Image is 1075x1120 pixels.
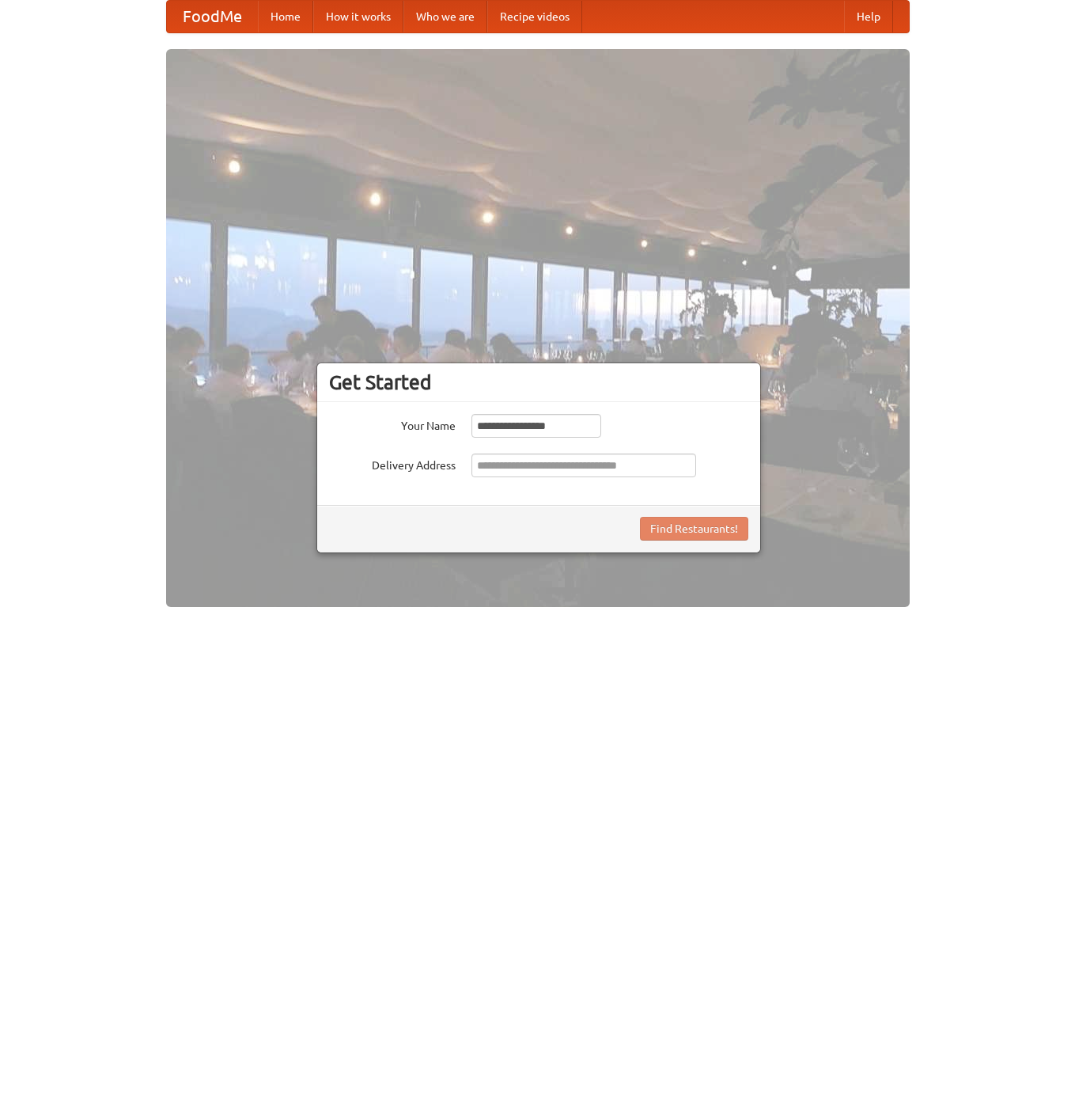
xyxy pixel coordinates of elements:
[487,1,582,32] a: Recipe videos
[313,1,403,32] a: How it works
[167,1,258,32] a: FoodMe
[403,1,487,32] a: Who we are
[329,454,456,473] label: Delivery Address
[844,1,893,32] a: Help
[329,414,456,434] label: Your Name
[640,517,748,541] button: Find Restaurants!
[258,1,313,32] a: Home
[329,370,748,394] h3: Get Started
